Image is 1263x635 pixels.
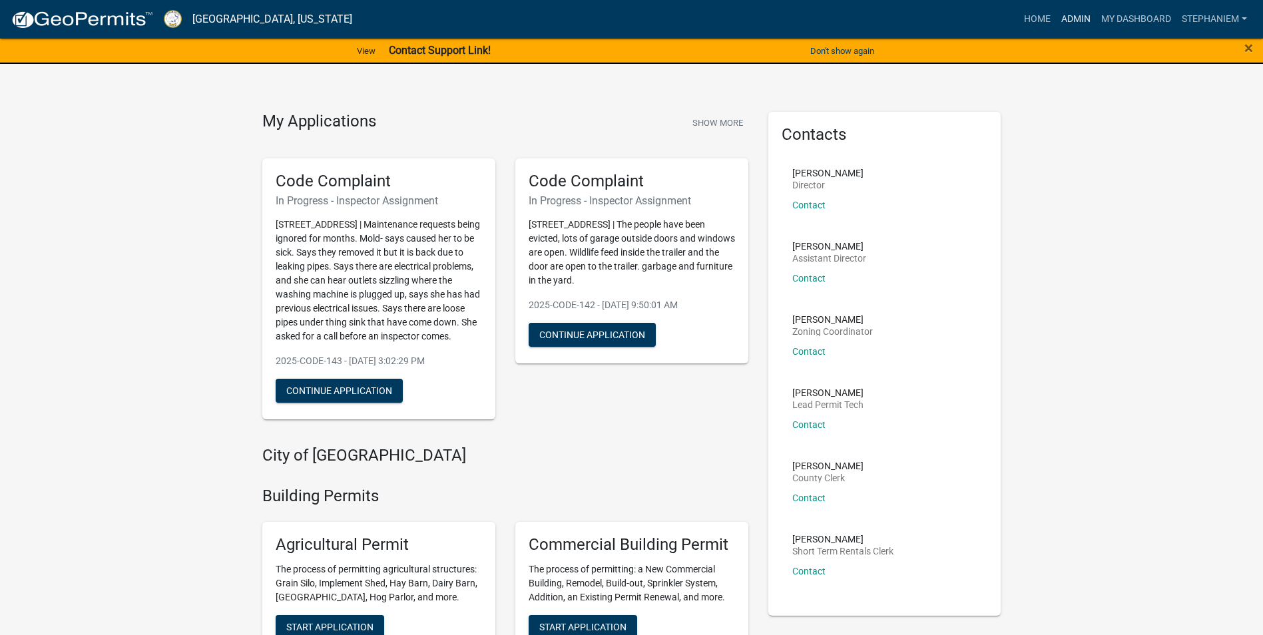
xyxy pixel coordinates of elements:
p: Assistant Director [792,254,866,263]
p: 2025-CODE-142 - [DATE] 9:50:01 AM [529,298,735,312]
p: [PERSON_NAME] [792,315,873,324]
a: Contact [792,200,826,210]
h5: Commercial Building Permit [529,535,735,554]
button: Continue Application [529,323,656,347]
h5: Agricultural Permit [276,535,482,554]
h6: In Progress - Inspector Assignment [529,194,735,207]
h4: Building Permits [262,487,748,506]
a: Contact [792,493,826,503]
p: The process of permitting agricultural structures: Grain Silo, Implement Shed, Hay Barn, Dairy Ba... [276,562,482,604]
p: Director [792,180,864,190]
p: [PERSON_NAME] [792,168,864,178]
span: × [1244,39,1253,57]
a: Home [1019,7,1056,32]
p: 2025-CODE-143 - [DATE] 3:02:29 PM [276,354,482,368]
h4: City of [GEOGRAPHIC_DATA] [262,446,748,465]
a: Contact [792,419,826,430]
a: [GEOGRAPHIC_DATA], [US_STATE] [192,8,352,31]
h5: Code Complaint [276,172,482,191]
a: Admin [1056,7,1096,32]
a: Contact [792,346,826,357]
span: Start Application [539,621,627,632]
p: County Clerk [792,473,864,483]
span: Start Application [286,621,374,632]
p: The process of permitting: a New Commercial Building, Remodel, Build-out, Sprinkler System, Addit... [529,562,735,604]
h5: Code Complaint [529,172,735,191]
p: [STREET_ADDRESS] | The people have been evicted, lots of garage outside doors and windows are ope... [529,218,735,288]
h6: In Progress - Inspector Assignment [276,194,482,207]
p: Lead Permit Tech [792,400,864,409]
p: [PERSON_NAME] [792,534,893,544]
a: Contact [792,273,826,284]
strong: Contact Support Link! [389,44,491,57]
h4: My Applications [262,112,376,132]
img: Putnam County, Georgia [164,10,182,28]
p: [PERSON_NAME] [792,388,864,397]
p: [STREET_ADDRESS] | Maintenance requests being ignored for months. Mold- says caused her to be sic... [276,218,482,343]
button: Continue Application [276,379,403,403]
a: StephanieM [1176,7,1252,32]
p: Zoning Coordinator [792,327,873,336]
a: Contact [792,566,826,576]
p: [PERSON_NAME] [792,461,864,471]
button: Close [1244,40,1253,56]
button: Show More [687,112,748,134]
button: Don't show again [805,40,880,62]
a: View [352,40,381,62]
h5: Contacts [782,125,988,144]
p: Short Term Rentals Clerk [792,546,893,556]
p: [PERSON_NAME] [792,242,866,251]
a: My Dashboard [1096,7,1176,32]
